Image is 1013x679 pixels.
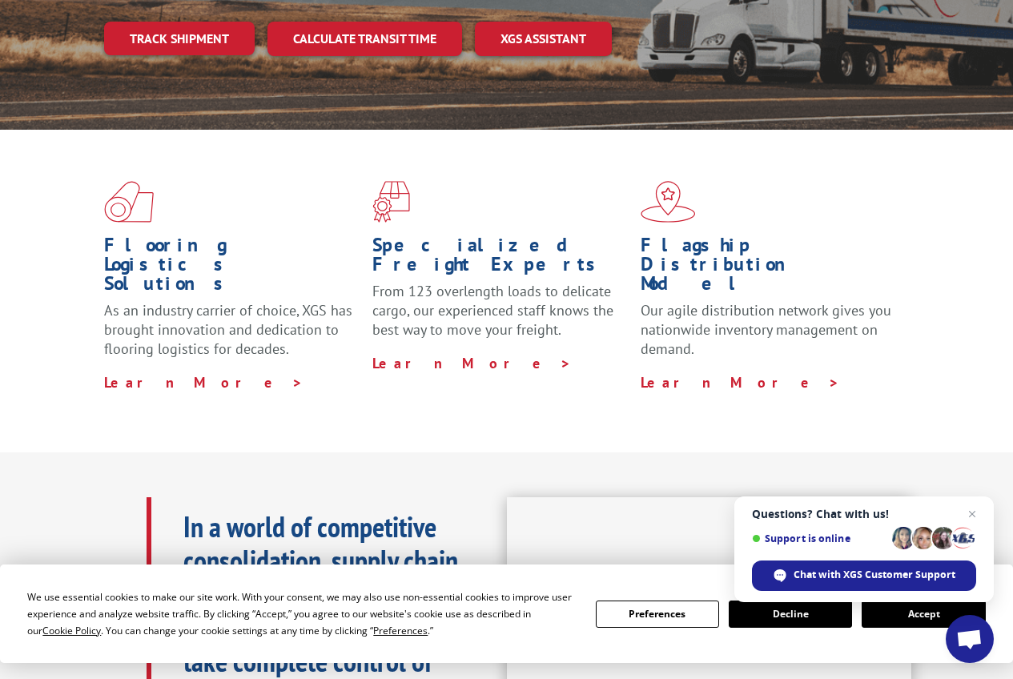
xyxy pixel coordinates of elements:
a: Learn More > [641,373,840,392]
span: Close chat [963,504,982,524]
a: Learn More > [104,373,303,392]
img: xgs-icon-total-supply-chain-intelligence-red [104,181,154,223]
a: Track shipment [104,22,255,55]
img: xgs-icon-focused-on-flooring-red [372,181,410,223]
a: Calculate transit time [267,22,462,56]
span: Cookie Policy [42,624,101,637]
button: Accept [862,601,985,628]
button: Decline [729,601,852,628]
div: Chat with XGS Customer Support [752,560,976,591]
span: Preferences [373,624,428,637]
div: Open chat [946,615,994,663]
span: Support is online [752,532,886,544]
span: Our agile distribution network gives you nationwide inventory management on demand. [641,301,891,358]
img: xgs-icon-flagship-distribution-model-red [641,181,696,223]
h1: Specialized Freight Experts [372,235,629,282]
p: From 123 overlength loads to delicate cargo, our experienced staff knows the best way to move you... [372,282,629,353]
span: Chat with XGS Customer Support [794,568,955,582]
h1: Flagship Distribution Model [641,235,897,301]
div: We use essential cookies to make our site work. With your consent, we may also use non-essential ... [27,589,576,639]
h1: Flooring Logistics Solutions [104,235,360,301]
span: Questions? Chat with us! [752,508,976,520]
button: Preferences [596,601,719,628]
a: Learn More > [372,354,572,372]
a: XGS ASSISTANT [475,22,612,56]
span: As an industry carrier of choice, XGS has brought innovation and dedication to flooring logistics... [104,301,352,358]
